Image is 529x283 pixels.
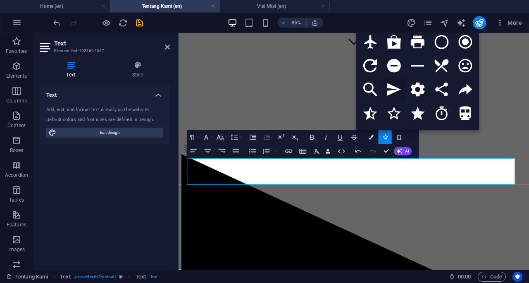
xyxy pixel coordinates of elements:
button: Align Center [201,144,214,158]
div: Default colors and font sizes are defined in Design. [46,117,163,124]
button: Ion Android Radio Button Off (Ionicons) [431,31,453,53]
button: Align Left [187,144,200,158]
button: Ordered List [273,144,279,158]
i: AI Writer [456,18,466,28]
button: reload [118,18,128,28]
i: Save (Ctrl+S) [135,18,144,28]
button: Ion Android Plane (Ionicons) [359,31,381,53]
button: Ion Android Star (Ionicons) [407,102,429,125]
p: Favorites [6,48,27,55]
p: Columns [6,98,27,104]
h4: Visi Misi (en) [220,2,330,11]
button: Ion Android Sad (Ionicons) [454,55,477,77]
h2: Text [54,40,170,47]
span: Click to select. Double-click to edit [136,272,146,282]
span: : [464,273,465,280]
h6: Session time [449,272,471,282]
a: Click to cancel selection. Double-click to open Pages [7,272,48,282]
button: Click here to leave preview mode and continue editing [101,18,111,28]
button: Ion Android Settings (Ionicons) [407,78,429,101]
button: Edit design [46,128,163,138]
p: Tables [9,197,24,203]
i: Reload page [118,18,128,28]
button: Font Family [201,130,214,144]
button: undo [52,18,62,28]
button: navigator [440,18,450,28]
button: Ion Android Radio Button On (Ionicons) [454,31,477,53]
h4: Style [105,61,170,78]
button: publish [473,16,486,29]
span: Edit design [59,128,161,138]
button: Ion Android Time (Ionicons) [431,126,453,148]
button: Ion Android Restaurant (Ionicons) [431,55,453,77]
button: Insert Link [282,144,295,158]
button: Ordered List [260,144,273,158]
button: Ion Android Subway (Ionicons) [454,102,477,125]
button: Ion Android Search (Ionicons) [359,78,381,101]
button: 85% [277,18,307,28]
button: text_generator [456,18,466,28]
p: Elements [6,73,27,79]
button: Strikethrough [348,130,361,144]
button: Underline (Ctrl+U) [334,130,347,144]
button: Ion Android Star Half (Ionicons) [359,102,381,125]
span: . preset-text-v2-default [74,272,116,282]
button: design [407,18,417,28]
button: Ion Android Send (Ionicons) [383,78,405,101]
button: Line Height [229,130,242,144]
p: Images [8,246,25,253]
button: Confirm (Ctrl+⏎) [380,144,393,158]
button: Ion Android Textsms (Ionicons) [407,126,429,148]
i: Navigator [440,18,449,28]
button: Code [478,272,506,282]
i: This element is a customizable preset [119,274,123,279]
button: Increase Indent [246,130,260,144]
button: Ion Android Sunny (Ionicons) [359,126,381,148]
button: Ion Android Share (Ionicons) [454,78,477,101]
h6: 85% [290,18,303,28]
button: AI [394,147,412,155]
span: . text [149,272,157,282]
button: Subscript [288,130,302,144]
button: Paragraph Format [187,130,200,144]
button: Ion Android Remove (Ionicons) [407,55,429,77]
p: Content [7,122,26,129]
button: Align Justify [229,144,242,158]
button: HTML [335,144,348,158]
h4: Tentang Kami (en) [110,2,220,11]
button: Align Right [215,144,228,158]
button: Decrease Indent [260,130,274,144]
span: More [496,19,522,27]
button: Clear Formatting [310,144,324,158]
p: Boxes [10,147,24,154]
button: Italic (Ctrl+I) [319,130,333,144]
button: Colors [365,130,378,144]
p: Features [7,221,26,228]
button: Bold (Ctrl+B) [305,130,319,144]
i: Publish [474,18,484,28]
div: Add, edit, and format text directly on the website. [46,107,163,114]
button: Data Bindings [324,144,334,158]
i: Design (Ctrl+Alt+Y) [407,18,416,28]
h4: Text [40,61,105,78]
span: Click to select. Double-click to edit [60,272,70,282]
button: Undo (Ctrl+Z) [352,144,365,158]
i: Pages (Ctrl+Alt+S) [423,18,433,28]
button: Insert Table [296,144,310,158]
button: Ion Android Playstore (Ionicons) [383,31,405,53]
h3: Element #ed-1021694367 [54,47,153,55]
span: AI [405,149,409,153]
button: Ion Android Refresh (Ionicons) [359,55,381,77]
nav: breadcrumb [60,272,157,282]
span: Code [481,272,502,282]
button: Ion Android Train (Ionicons) [454,126,477,148]
p: Accordion [5,172,28,178]
button: More [493,16,525,29]
button: Ion Android Sync (Ionicons) [383,126,405,148]
button: Icons [379,130,392,144]
button: Font Size [215,130,228,144]
button: Superscript [274,130,288,144]
button: Ion Android Print (Ionicons) [407,31,429,53]
button: Usercentrics [512,272,522,282]
button: pages [423,18,433,28]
